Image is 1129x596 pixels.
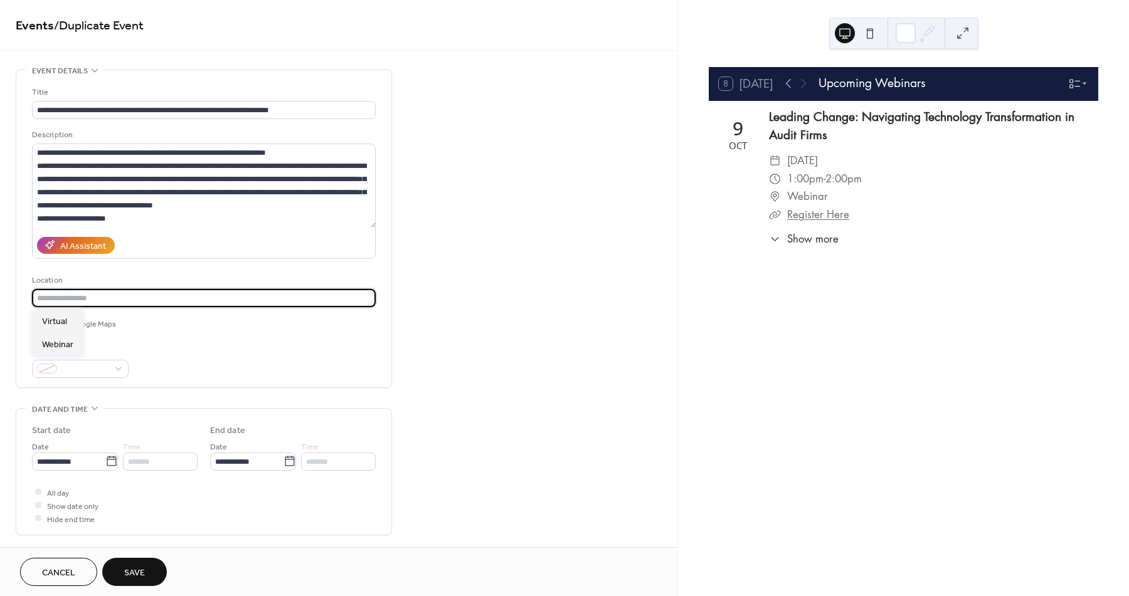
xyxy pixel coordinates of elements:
[32,86,373,99] div: Title
[37,237,115,254] button: AI Assistant
[769,231,839,247] button: ​Show more
[124,567,145,580] span: Save
[769,206,781,224] div: ​
[787,152,818,170] span: [DATE]
[32,440,49,453] span: Date
[16,14,54,38] a: Events
[102,558,167,586] button: Save
[42,338,73,352] span: Webinar
[47,513,95,526] span: Hide end time
[787,187,828,206] span: Webinar
[32,65,88,78] span: Event details
[787,231,839,247] span: Show more
[769,187,781,206] div: ​
[32,403,88,416] span: Date and time
[54,14,144,38] span: / Duplicate Event
[769,152,781,170] div: ​
[32,345,126,358] div: Event color
[769,109,1074,143] a: Leading Change: Navigating Technology Transformation in Audit Firms
[769,231,781,247] div: ​
[42,315,67,328] span: Virtual
[42,567,75,580] span: Cancel
[824,170,825,188] span: -
[47,499,98,513] span: Show date only
[210,424,245,437] div: End date
[301,440,319,453] span: Time
[32,128,373,142] div: Description
[819,75,926,93] div: Upcoming Webinars
[20,558,97,586] button: Cancel
[769,170,781,188] div: ​
[825,170,862,188] span: 2:00pm
[210,440,227,453] span: Date
[47,486,69,499] span: All day
[32,424,71,437] div: Start date
[733,119,743,138] div: 9
[729,141,747,150] div: Oct
[787,170,824,188] span: 1:00pm
[123,440,140,453] span: Time
[787,207,849,221] a: Register Here
[32,274,373,287] div: Location
[60,239,106,253] div: AI Assistant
